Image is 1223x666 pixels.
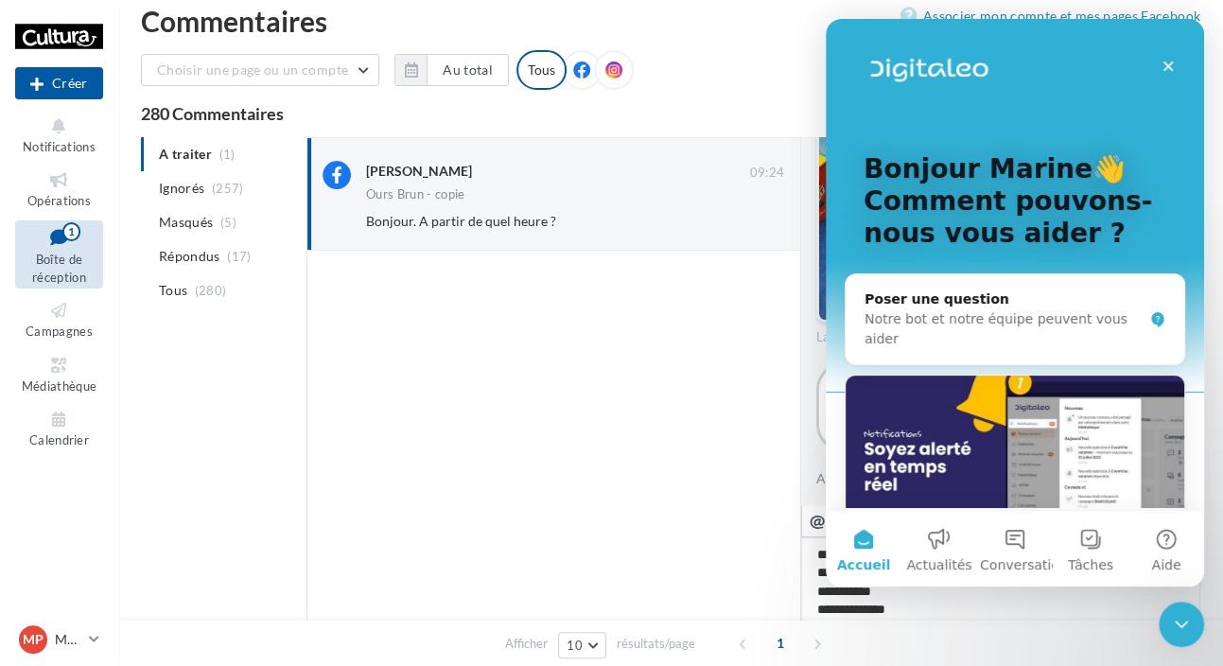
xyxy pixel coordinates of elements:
span: (17) [227,249,251,264]
a: Médiathèque [15,351,103,397]
span: Notifications [23,139,96,154]
span: 1 [765,628,795,658]
div: Tous [516,50,567,90]
div: Ours Brun - copie [366,188,465,201]
iframe: Intercom live chat [1159,602,1204,647]
span: Médiathèque [22,378,97,394]
span: 10 [567,638,583,653]
button: Afficher 1 réponse supplémentaire [816,467,1032,490]
span: Masqués [159,213,213,232]
a: Boîte de réception1 [15,220,103,289]
button: Choisir une page ou un compte [141,54,379,86]
span: Répondus [159,247,220,266]
span: Calendrier [29,432,89,447]
span: résultats/page [617,635,695,653]
button: @ [801,505,833,537]
div: 1 [62,222,80,241]
p: Marine POURNIN [55,630,81,649]
div: [PERSON_NAME] [366,162,472,181]
button: Créer [15,67,103,99]
span: 09:24 [749,165,784,182]
i: @ [810,512,826,529]
div: La prévisualisation est non-contractuelle [816,322,1185,346]
span: Bonjour. A partir de quel heure ? [366,213,556,229]
a: MP Marine POURNIN [15,622,103,657]
span: Boîte de réception [32,252,86,285]
div: Commentaires [141,7,1200,35]
iframe: Intercom live chat [826,19,1204,587]
span: Ignorés [159,179,204,198]
button: Notifications [15,112,103,158]
span: (280) [195,283,227,298]
button: 10 [558,632,606,658]
a: Campagnes [15,296,103,342]
span: (257) [212,181,244,196]
a: Associer mon compte et mes pages Facebook [900,5,1200,27]
button: Au total [394,54,509,86]
span: Campagnes [26,324,93,339]
div: 280 Commentaires [141,105,1200,122]
span: Tous [159,281,187,300]
span: (5) [220,215,236,230]
span: Choisir une page ou un compte [157,61,348,78]
span: MP [23,630,44,649]
a: Calendrier [15,405,103,451]
div: Nouvelle campagne [15,67,103,99]
span: Opérations [27,193,91,208]
span: Afficher [505,635,548,653]
a: Opérations [15,166,103,212]
button: Au total [427,54,509,86]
